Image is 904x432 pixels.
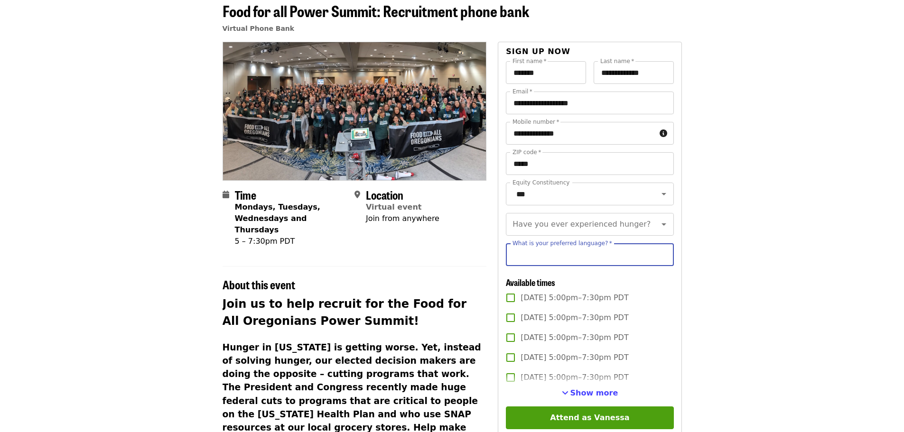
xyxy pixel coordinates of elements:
img: Food for all Power Summit: Recruitment phone bank organized by Oregon Food Bank [223,42,486,180]
button: See more timeslots [562,387,618,399]
h2: Join us to help recruit for the Food for All Oregonians Power Summit! [223,295,487,330]
input: Mobile number [506,122,655,145]
i: calendar icon [223,190,229,199]
strong: Mondays, Tuesdays, Wednesdays and Thursdays [235,202,320,234]
span: Available times [506,276,555,288]
span: [DATE] 5:00pm–7:30pm PDT [521,292,628,303]
label: What is your preferred language? [513,240,612,246]
input: ZIP code [506,152,673,175]
span: [DATE] 5:00pm–7:30pm PDT [521,312,628,323]
span: [DATE] 5:00pm–7:30pm PDT [521,372,628,383]
button: Open [657,218,671,231]
input: What is your preferred language? [506,243,673,266]
i: circle-info icon [660,129,667,138]
label: Email [513,89,532,94]
span: [DATE] 5:00pm–7:30pm PDT [521,352,628,363]
label: Mobile number [513,119,559,125]
input: Email [506,92,673,114]
a: Virtual event [366,202,422,211]
label: First name [513,58,547,64]
span: Join from anywhere [366,214,439,223]
span: Location [366,186,403,203]
a: Virtual Phone Bank [223,25,295,32]
span: Sign up now [506,47,570,56]
span: Time [235,186,256,203]
label: Equity Constituency [513,180,569,185]
span: [DATE] 5:00pm–7:30pm PDT [521,332,628,343]
span: Show more [570,388,618,397]
label: ZIP code [513,149,541,155]
input: Last name [594,61,674,84]
i: map-marker-alt icon [354,190,360,199]
span: About this event [223,276,295,293]
label: Last name [600,58,634,64]
input: First name [506,61,586,84]
div: 5 – 7:30pm PDT [235,236,347,247]
button: Attend as Vanessa [506,406,673,429]
button: Open [657,187,671,201]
